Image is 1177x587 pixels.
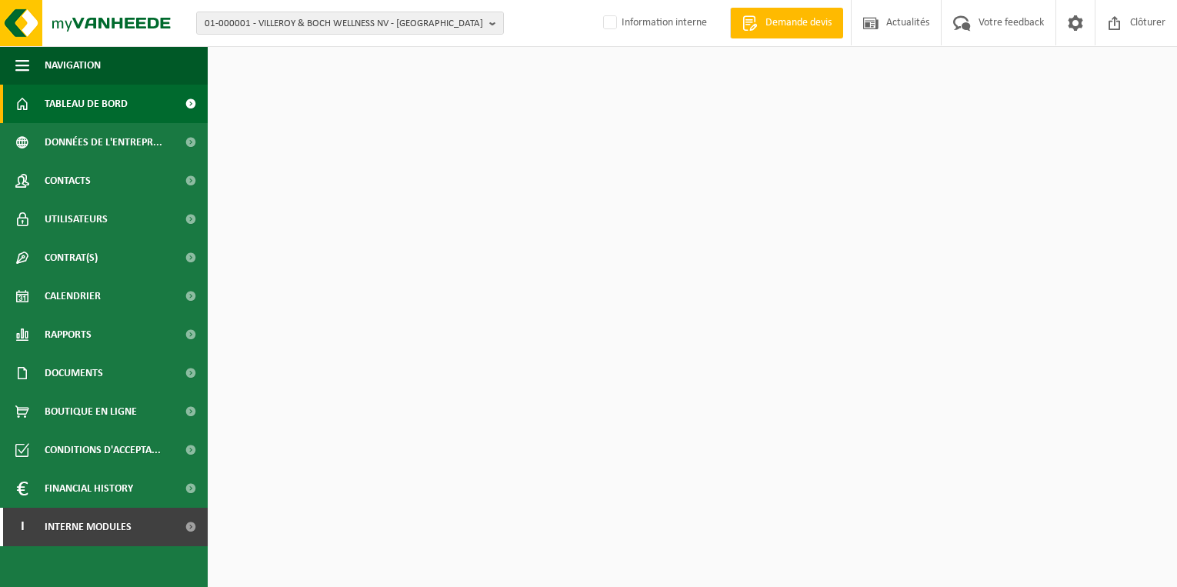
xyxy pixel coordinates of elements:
span: Utilisateurs [45,200,108,238]
span: Boutique en ligne [45,392,137,431]
span: Rapports [45,315,92,354]
button: 01-000001 - VILLEROY & BOCH WELLNESS NV - [GEOGRAPHIC_DATA] [196,12,504,35]
span: Contacts [45,162,91,200]
span: I [15,508,29,546]
span: Interne modules [45,508,132,546]
label: Information interne [600,12,707,35]
span: 01-000001 - VILLEROY & BOCH WELLNESS NV - [GEOGRAPHIC_DATA] [205,12,483,35]
span: Navigation [45,46,101,85]
span: Calendrier [45,277,101,315]
a: Demande devis [730,8,843,38]
span: Demande devis [762,15,835,31]
span: Conditions d'accepta... [45,431,161,469]
span: Contrat(s) [45,238,98,277]
span: Tableau de bord [45,85,128,123]
span: Financial History [45,469,133,508]
span: Documents [45,354,103,392]
span: Données de l'entrepr... [45,123,162,162]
